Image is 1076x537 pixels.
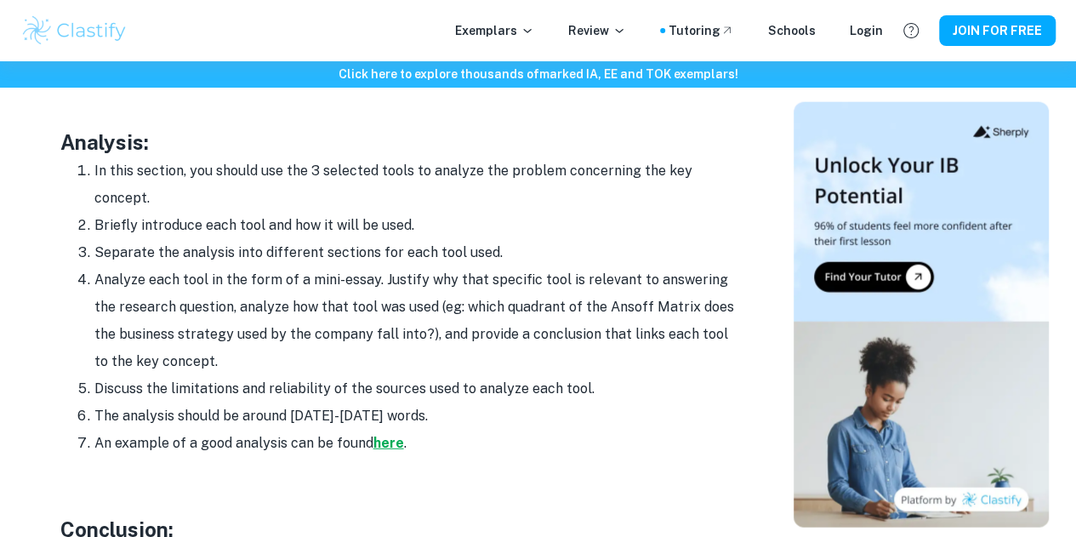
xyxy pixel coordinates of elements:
[94,157,741,212] li: In this section, you should use the 3 selected tools to analyze the problem concerning the key co...
[94,239,741,266] li: Separate the analysis into different sections for each tool used.
[3,65,1073,83] h6: Click here to explore thousands of marked IA, EE and TOK exemplars !
[768,21,816,40] a: Schools
[94,375,741,403] li: Discuss the limitations and reliability of the sources used to analyze each tool.
[794,102,1049,528] img: Thumbnail
[373,435,404,451] a: here
[94,212,741,239] li: Briefly introduce each tool and how it will be used.
[568,21,626,40] p: Review
[20,14,128,48] img: Clastify logo
[455,21,534,40] p: Exemplars
[897,16,925,45] button: Help and Feedback
[94,430,741,457] li: An example of a good analysis can be found .
[60,127,741,157] h3: Analysis:
[669,21,734,40] a: Tutoring
[939,15,1056,46] button: JOIN FOR FREE
[94,266,741,375] li: Analyze each tool in the form of a mini-essay. Justify why that specific tool is relevant to answ...
[94,403,741,430] li: The analysis should be around [DATE]-[DATE] words.
[850,21,883,40] a: Login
